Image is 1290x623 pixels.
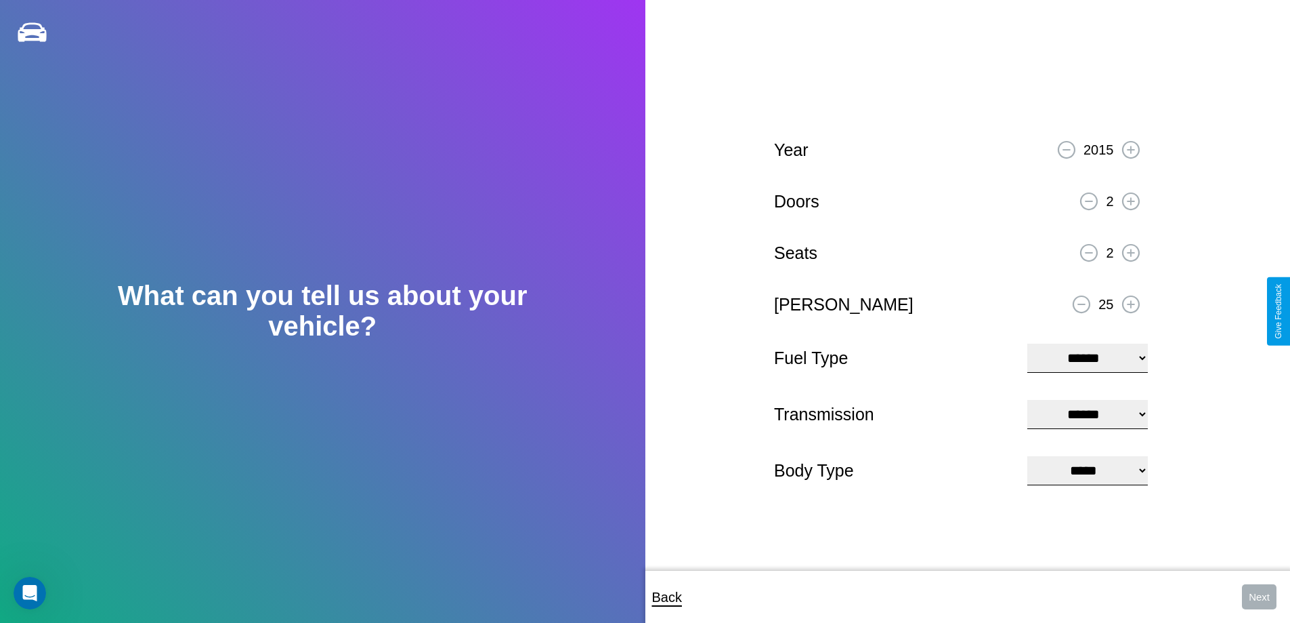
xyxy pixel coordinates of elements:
[774,399,1014,430] p: Transmission
[774,289,913,320] p: [PERSON_NAME]
[1274,284,1283,339] div: Give Feedback
[1098,292,1113,317] p: 25
[1106,189,1113,214] p: 2
[774,135,809,165] p: Year
[774,456,1014,486] p: Body Type
[652,585,682,609] p: Back
[14,577,46,609] iframe: Intercom live chat
[774,343,1014,374] p: Fuel Type
[774,186,819,217] p: Doors
[1106,241,1113,265] p: 2
[774,238,817,268] p: Seats
[1242,584,1276,609] button: Next
[64,281,580,342] h2: What can you tell us about your vehicle?
[1083,138,1114,162] p: 2015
